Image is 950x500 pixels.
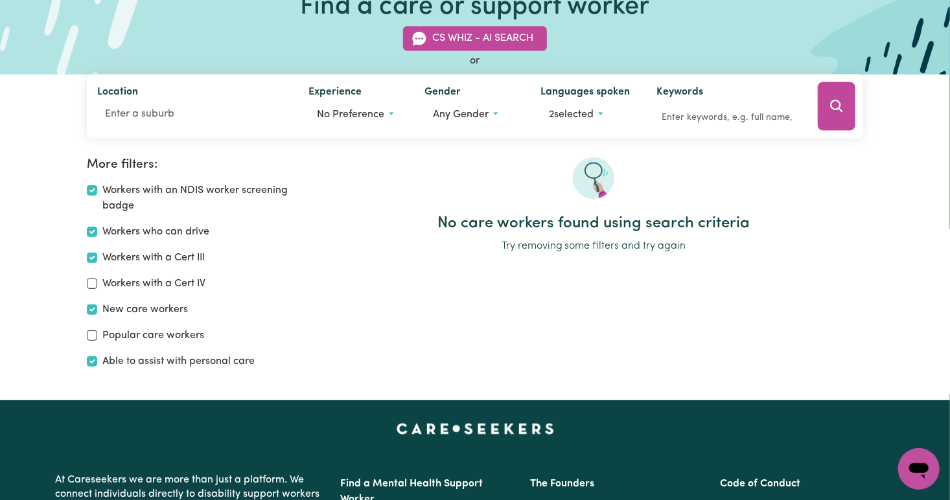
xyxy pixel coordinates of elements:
[540,85,630,103] label: Languages spoken
[540,103,636,128] button: Worker language preferences
[433,110,489,120] span: Any gender
[721,479,801,489] a: Code of Conduct
[530,479,594,489] a: The Founders
[325,214,863,233] h2: No care workers found using search criteria
[549,110,594,120] span: 2 selected
[818,82,855,131] button: Search
[656,85,703,103] label: Keywords
[656,108,800,128] input: Enter keywords, e.g. full name, interests
[87,157,309,172] h2: More filters:
[102,328,204,343] label: Popular care workers
[102,183,309,214] label: Workers with an NDIS worker screening badge
[308,103,404,128] button: Worker experience options
[102,354,255,369] label: Able to assist with personal care
[87,54,863,69] div: or
[102,276,205,291] label: Workers with a Cert IV
[424,103,520,128] button: Worker gender preference
[424,85,461,103] label: Gender
[97,85,138,103] label: Location
[898,448,940,490] iframe: Button to launch messaging window
[403,27,547,51] button: CS Whiz - AI Search
[308,85,362,103] label: Experience
[97,103,288,126] input: Enter a suburb
[325,238,863,254] p: Try removing some filters and try again
[102,250,205,266] label: Workers with a Cert III
[397,424,554,434] a: Careseekers home page
[102,224,209,240] label: Workers who can drive
[102,302,188,317] label: New care workers
[317,110,384,120] span: No preference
